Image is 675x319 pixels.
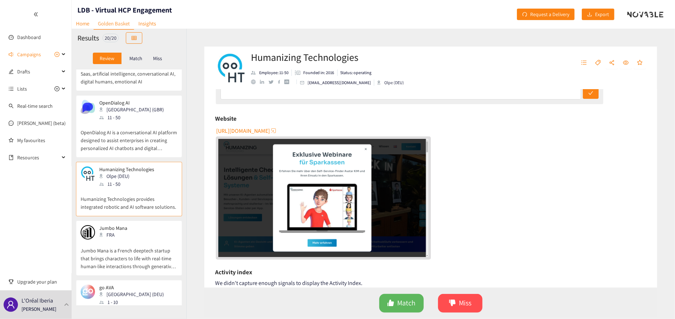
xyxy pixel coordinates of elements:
span: book [9,155,14,160]
p: Humanizing Technologies [99,166,154,172]
button: downloadExport [582,9,614,20]
span: Match [397,298,415,309]
p: Match [129,55,142,61]
p: Jumbo Mana is a French deeptech startup that brings characters to life with real-time human-like ... [81,240,177,270]
button: redoRequest a Delivery [517,9,575,20]
h1: LDB - Virtual HCP Engagement [77,5,172,15]
span: Export [595,10,609,18]
p: Founded in: 2016 [303,69,334,76]
img: Snapshot of the company's website [81,285,95,299]
span: unordered-list [581,60,587,66]
a: facebook [278,80,285,84]
p: Employee: 11-50 [259,69,289,76]
li: Founded in year [292,69,338,76]
iframe: Chat Widget [558,242,675,319]
span: unordered-list [9,86,14,91]
div: We didn't capture enough signals to display the Activity Index. [215,279,646,287]
span: like [387,299,394,308]
h2: Results [77,33,99,43]
li: Status [338,69,372,76]
a: Home [72,18,94,29]
img: Snapshot of the company's website [81,166,95,181]
p: Status: operating [341,69,372,76]
button: tag [591,57,604,69]
img: Snapshot of the company's website [81,100,95,114]
p: Humanizing Technologies provides integrated robotic and AI software solutions. [81,188,177,211]
span: plus-circle [54,52,60,57]
div: 20 / 20 [103,34,119,42]
img: Snapshot of the Company's website [218,139,429,257]
span: redo [522,12,527,18]
button: likeMatch [379,294,424,313]
span: sound [9,52,14,57]
div: Widget de chat [558,242,675,319]
a: Insights [134,18,160,29]
button: table [126,32,142,44]
span: Drafts [17,64,60,79]
span: download [587,12,592,18]
span: Miss [459,298,471,309]
a: linkedin [260,80,268,84]
button: star [633,57,646,69]
p: Review [100,55,114,61]
span: share-alt [609,60,615,66]
div: [GEOGRAPHIC_DATA] (GBR) [99,106,168,113]
span: check [588,91,593,96]
span: double-left [33,12,38,17]
p: Jumbo Mana [99,225,128,231]
span: [URL][DOMAIN_NAME] [216,126,270,135]
span: trophy [9,279,14,284]
span: Upgrade your plan [17,275,66,289]
h2: Humanizing Technologies [251,50,406,64]
p: Saas, artificial intelligence, conversational AI, digital humans, emotional AI [81,63,177,86]
h6: Website [215,113,237,124]
a: website [218,139,429,257]
span: user [6,300,15,309]
img: Snapshot of the company's website [81,225,95,240]
a: Golden Basket [94,18,134,30]
div: 11 - 50 [99,180,158,188]
span: plus-circle [54,86,60,91]
button: [URL][DOMAIN_NAME] [216,125,277,136]
a: [PERSON_NAME] (beta) [17,120,66,126]
div: Olpe (DEU) [99,172,158,180]
span: table [132,35,137,41]
p: L'Oréal Iberia [22,296,53,305]
p: [PERSON_NAME] [22,305,56,313]
a: My favourites [17,133,66,148]
div: Olpe (DEU) [377,79,406,86]
span: Resources [17,150,60,165]
div: FRA [99,231,132,239]
span: dislike [449,299,456,308]
span: tag [595,60,601,66]
span: Lists [17,82,27,96]
p: OpenDialog AI [99,100,164,106]
button: dislikeMiss [438,294,483,313]
a: Real-time search [17,103,53,109]
span: Campaigns [17,47,41,62]
p: OpenDialog AI is a conversational AI platform designed to assist enterprises in creating personal... [81,121,177,152]
h6: Activity index [215,267,252,277]
a: Dashboard [17,34,41,40]
a: website [251,79,260,84]
span: edit [9,69,14,74]
div: 11 - 50 [99,113,168,121]
div: [GEOGRAPHIC_DATA] (DEU) [99,290,168,298]
span: eye [623,60,629,66]
span: Request a Delivery [530,10,569,18]
a: crunchbase [284,79,293,84]
button: share-alt [605,57,618,69]
button: eye [619,57,632,69]
p: [EMAIL_ADDRESS][DOMAIN_NAME] [308,79,371,86]
a: twitter [268,80,277,84]
img: Company Logo [217,54,246,82]
span: star [637,60,643,66]
li: Employees [251,69,292,76]
div: 1 - 10 [99,298,168,306]
p: Miss [153,55,162,61]
button: unordered-list [577,57,590,69]
p: go AVA [99,285,164,290]
button: check [583,87,599,99]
